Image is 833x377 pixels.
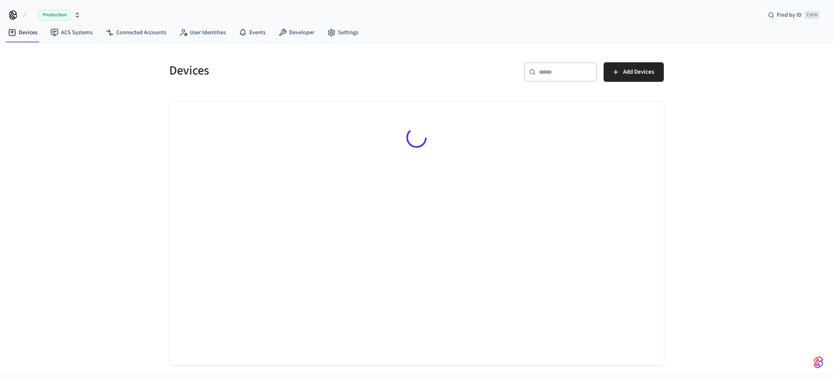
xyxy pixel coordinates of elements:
a: Settings [321,25,365,40]
a: ACS Systems [44,25,99,40]
a: Events [232,25,272,40]
span: Production [38,10,71,20]
img: SeamLogoGradient.69752ec5.svg [813,356,823,369]
div: Find by IDCtrl K [761,8,826,22]
button: Add Devices [604,62,664,82]
span: Add Devices [623,67,654,77]
a: Connected Accounts [99,25,173,40]
h5: Devices [169,62,412,79]
a: Devices [2,25,44,40]
a: User Identities [173,25,232,40]
span: Ctrl K [804,11,820,19]
span: Find by ID [777,11,802,19]
a: Developer [272,25,321,40]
